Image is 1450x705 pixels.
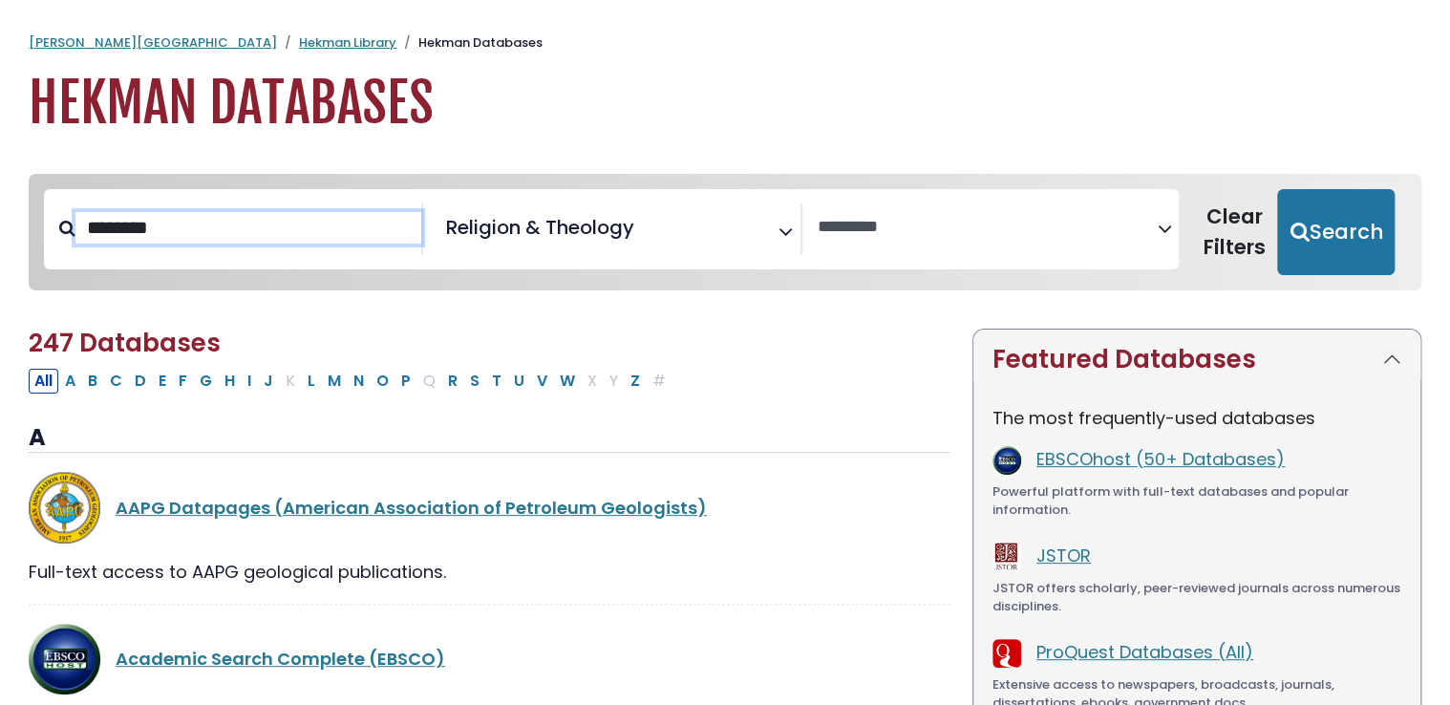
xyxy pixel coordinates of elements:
[116,647,445,671] a: Academic Search Complete (EBSCO)
[258,369,279,394] button: Filter Results J
[508,369,530,394] button: Filter Results U
[29,368,673,392] div: Alpha-list to filter by first letter of database name
[29,424,949,453] h3: A
[638,224,651,244] textarea: Search
[219,369,241,394] button: Filter Results H
[104,369,128,394] button: Filter Results C
[299,33,396,52] a: Hekman Library
[531,369,553,394] button: Filter Results V
[464,369,485,394] button: Filter Results S
[29,33,1421,53] nav: breadcrumb
[173,369,193,394] button: Filter Results F
[1036,447,1285,471] a: EBSCOhost (50+ Databases)
[29,174,1421,290] nav: Search filters
[194,369,218,394] button: Filter Results G
[116,496,707,520] a: AAPG Datapages (American Association of Petroleum Geologists)
[29,326,221,360] span: 247 Databases
[371,369,394,394] button: Filter Results O
[29,559,949,585] div: Full-text access to AAPG geological publications.
[486,369,507,394] button: Filter Results T
[396,33,543,53] li: Hekman Databases
[242,369,257,394] button: Filter Results I
[818,218,1158,238] textarea: Search
[992,405,1401,431] p: The most frequently-used databases
[29,369,58,394] button: All
[302,369,321,394] button: Filter Results L
[29,72,1421,136] h1: Hekman Databases
[992,482,1401,520] div: Powerful platform with full-text databases and popular information.
[973,330,1420,390] button: Featured Databases
[1036,544,1091,567] a: JSTOR
[348,369,370,394] button: Filter Results N
[1036,640,1253,664] a: ProQuest Databases (All)
[82,369,103,394] button: Filter Results B
[992,579,1401,616] div: JSTOR offers scholarly, peer-reviewed journals across numerous disciplines.
[395,369,416,394] button: Filter Results P
[59,369,81,394] button: Filter Results A
[322,369,347,394] button: Filter Results M
[1277,189,1395,275] button: Submit for Search Results
[75,212,421,244] input: Search database by title or keyword
[29,33,277,52] a: [PERSON_NAME][GEOGRAPHIC_DATA]
[446,213,634,242] span: Religion & Theology
[1190,189,1277,275] button: Clear Filters
[442,369,463,394] button: Filter Results R
[153,369,172,394] button: Filter Results E
[625,369,646,394] button: Filter Results Z
[129,369,152,394] button: Filter Results D
[554,369,581,394] button: Filter Results W
[438,213,634,242] li: Religion & Theology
